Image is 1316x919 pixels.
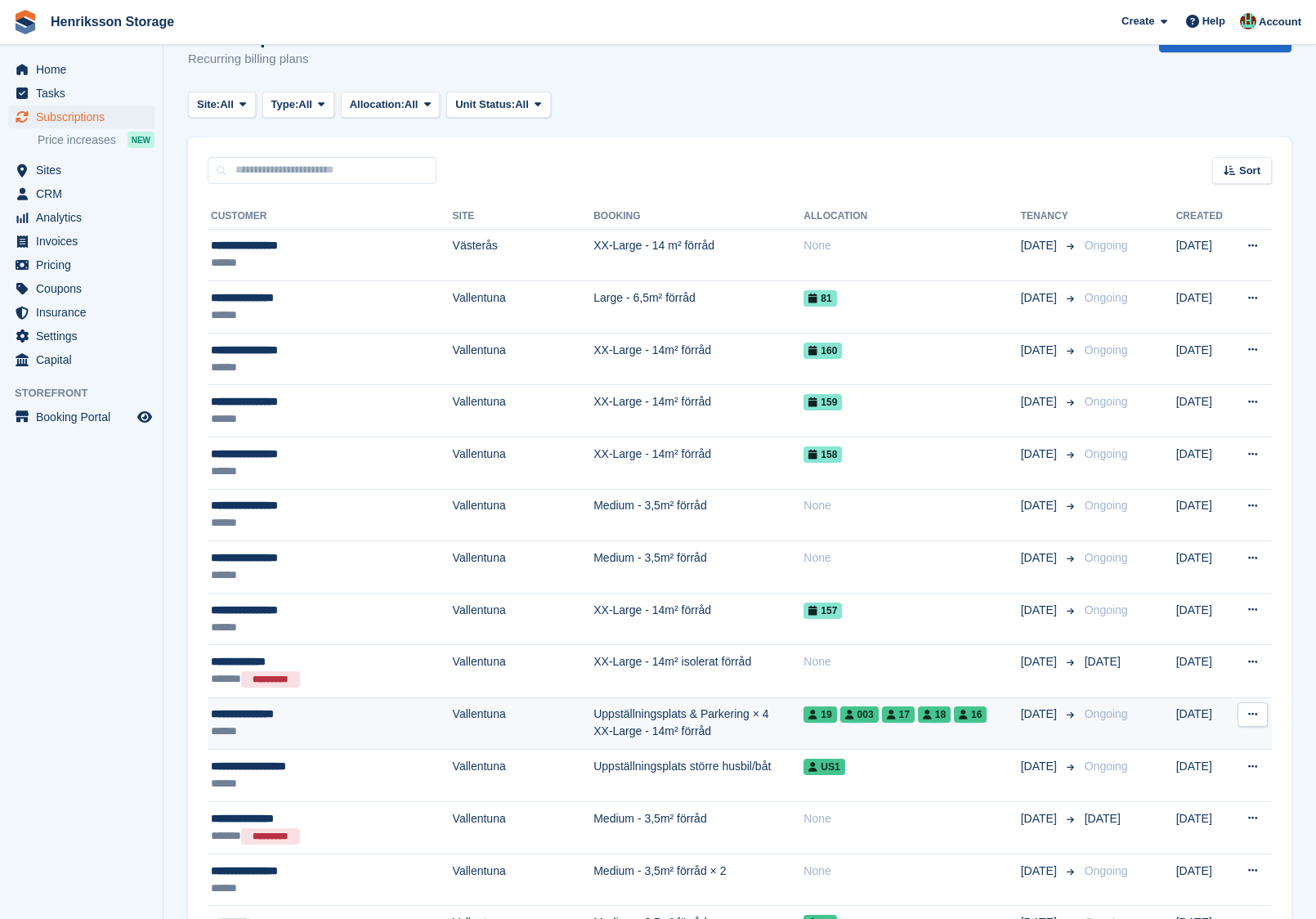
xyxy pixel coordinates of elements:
span: Account [1259,14,1301,30]
td: Medium - 3,5m² förråd [593,541,803,594]
a: menu [8,105,154,128]
span: Coupons [36,277,134,300]
span: [DATE] [1021,602,1060,619]
span: US1 [803,759,844,775]
td: [DATE] [1176,854,1232,906]
td: Uppställningsplats & Parkering × 4 XX-Large - 14m² förråd [593,697,803,750]
td: XX-Large - 14m² förråd [593,385,803,437]
a: menu [8,277,154,300]
a: menu [8,406,154,428]
span: Ongoing [1085,864,1128,877]
td: Vallentuna [453,854,594,906]
span: [DATE] [1021,810,1060,827]
span: Booking Portal [36,406,134,428]
button: Allocation: All [341,92,441,119]
td: [DATE] [1176,281,1232,334]
span: Subscriptions [36,105,134,128]
span: Site: [197,96,220,113]
span: Home [36,58,134,81]
a: menu [8,230,154,253]
td: Vallentuna [453,750,594,802]
span: [DATE] [1021,446,1060,463]
span: All [405,96,419,113]
td: XX-Large - 14 m² förråd [593,229,803,281]
div: None [803,549,1020,567]
a: Price increases NEW [38,131,154,149]
td: Vallentuna [453,385,594,437]
div: None [803,810,1020,827]
span: Storefront [15,385,163,401]
td: Uppställningsplats större husbil/båt [593,750,803,802]
td: [DATE] [1176,697,1232,750]
td: Vallentuna [453,593,594,645]
span: [DATE] [1021,758,1060,775]
td: Vallentuna [453,541,594,594]
div: None [803,237,1020,254]
td: Vallentuna [453,281,594,334]
th: Allocation [803,204,1020,230]
span: Sort [1239,163,1260,179]
span: All [515,96,529,113]
td: [DATE] [1176,593,1232,645]
a: menu [8,348,154,371]
td: Medium - 3,5m² förråd × 2 [593,854,803,906]
span: 160 [803,343,842,359]
td: [DATE] [1176,229,1232,281]
span: [DATE] [1021,549,1060,567]
th: Booking [593,204,803,230]
span: Ongoing [1085,447,1128,460]
span: CRM [36,182,134,205]
td: XX-Large - 14m² förråd [593,437,803,490]
span: [DATE] [1021,863,1060,880]
a: menu [8,159,154,182]
span: 159 [803,394,842,410]
td: Vallentuna [453,801,594,854]
span: [DATE] [1021,706,1060,723]
span: Sites [36,159,134,182]
a: menu [8,253,154,276]
th: Customer [208,204,453,230]
span: Pricing [36,253,134,276]
td: [DATE] [1176,333,1232,385]
div: NEW [128,132,154,148]
span: [DATE] [1021,497,1060,514]
img: stora-icon-8386f47178a22dfd0bd8f6a31ec36ba5ce8667c1dd55bd0f319d3a0aa187defe.svg [13,10,38,34]
td: [DATE] [1176,489,1232,541]
td: Vallentuna [453,697,594,750]
span: Insurance [36,301,134,324]
span: Analytics [36,206,134,229]
td: Vallentuna [453,437,594,490]
span: [DATE] [1021,342,1060,359]
td: XX-Large - 14m² förråd [593,333,803,385]
p: Recurring billing plans [188,50,319,69]
span: Ongoing [1085,395,1128,408]
span: [DATE] [1085,655,1121,668]
span: Ongoing [1085,707,1128,720]
td: [DATE] [1176,385,1232,437]
td: Large - 6,5m² förråd [593,281,803,334]
a: menu [8,206,154,229]
span: 003 [840,706,879,723]
a: menu [8,325,154,347]
span: All [220,96,234,113]
span: [DATE] [1021,289,1060,307]
span: Help [1202,13,1225,29]
div: None [803,497,1020,514]
a: menu [8,58,154,81]
span: 17 [882,706,915,723]
span: [DATE] [1085,812,1121,825]
span: 158 [803,446,842,463]
td: XX-Large - 14m² förråd [593,593,803,645]
td: Vallentuna [453,333,594,385]
td: XX-Large - 14m² isolerat förråd [593,645,803,697]
a: Preview store [135,407,154,427]
td: Vallentuna [453,645,594,697]
span: Ongoing [1085,551,1128,564]
span: Ongoing [1085,291,1128,304]
span: 81 [803,290,836,307]
span: Ongoing [1085,343,1128,356]
span: All [298,96,312,113]
button: Site: All [188,92,256,119]
td: Medium - 3,5m² förråd [593,489,803,541]
a: menu [8,182,154,205]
